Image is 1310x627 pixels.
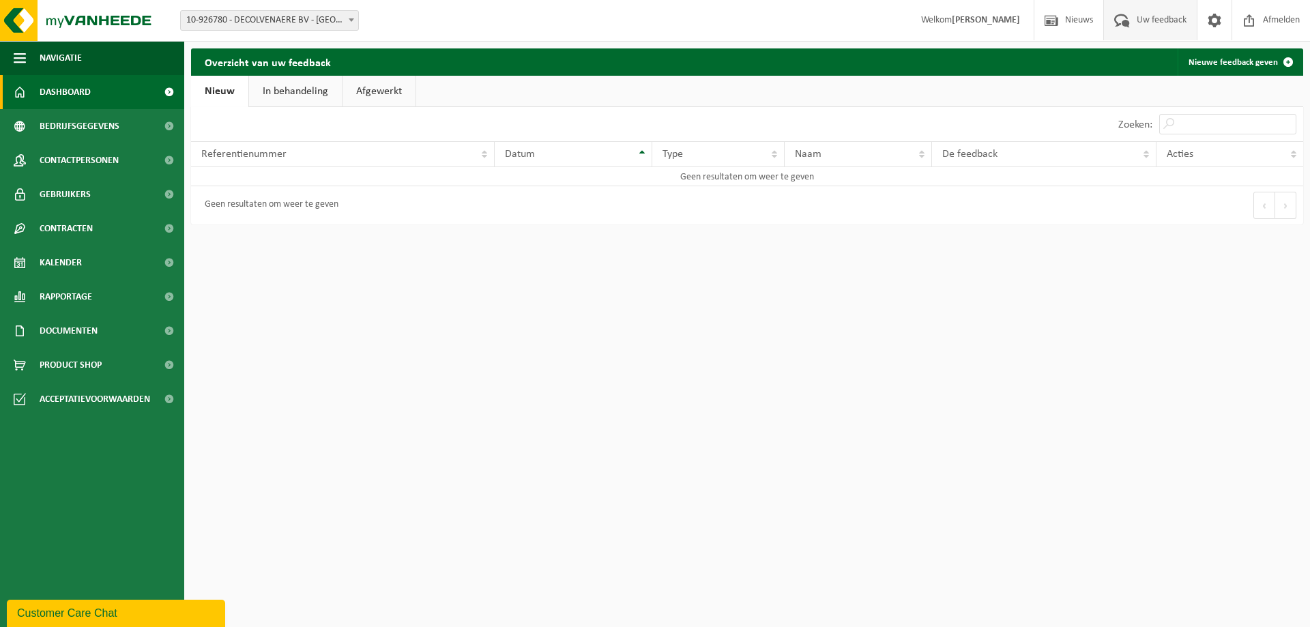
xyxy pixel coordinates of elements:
span: Acties [1167,149,1193,160]
button: Previous [1253,192,1275,219]
span: Type [663,149,683,160]
span: Kalender [40,246,82,280]
span: De feedback [942,149,998,160]
a: Nieuw [191,76,248,107]
h2: Overzicht van uw feedback [191,48,345,75]
span: Rapportage [40,280,92,314]
a: Afgewerkt [343,76,416,107]
span: 10-926780 - DECOLVENAERE BV - GENT [180,10,359,31]
a: In behandeling [249,76,342,107]
span: Referentienummer [201,149,287,160]
span: Naam [795,149,821,160]
td: Geen resultaten om weer te geven [191,167,1303,186]
span: Documenten [40,314,98,348]
a: Nieuwe feedback geven [1178,48,1302,76]
iframe: chat widget [7,597,228,627]
span: Bedrijfsgegevens [40,109,119,143]
span: Acceptatievoorwaarden [40,382,150,416]
button: Next [1275,192,1296,219]
span: Datum [505,149,535,160]
span: Navigatie [40,41,82,75]
span: Gebruikers [40,177,91,212]
label: Zoeken: [1118,119,1152,130]
strong: [PERSON_NAME] [952,15,1020,25]
span: 10-926780 - DECOLVENAERE BV - GENT [181,11,358,30]
span: Product Shop [40,348,102,382]
span: Contracten [40,212,93,246]
div: Geen resultaten om weer te geven [198,193,338,218]
span: Dashboard [40,75,91,109]
span: Contactpersonen [40,143,119,177]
